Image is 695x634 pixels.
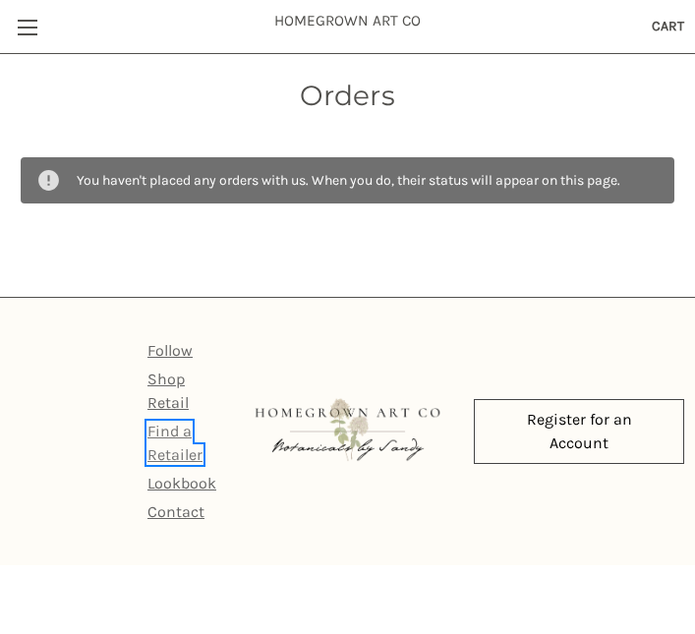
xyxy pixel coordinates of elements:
[147,341,193,360] a: Follow
[147,422,203,464] a: Find a Retailer
[652,18,684,34] span: Cart
[147,370,189,412] a: Shop Retail
[474,399,685,464] a: Register for an Account
[147,474,216,492] a: Lookbook
[641,2,695,50] a: Cart with 0 items
[18,27,37,29] span: Toggle menu
[77,172,620,189] span: You haven't placed any orders with us. When you do, their status will appear on this page.
[147,502,204,521] a: Contact
[21,75,674,116] h1: Orders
